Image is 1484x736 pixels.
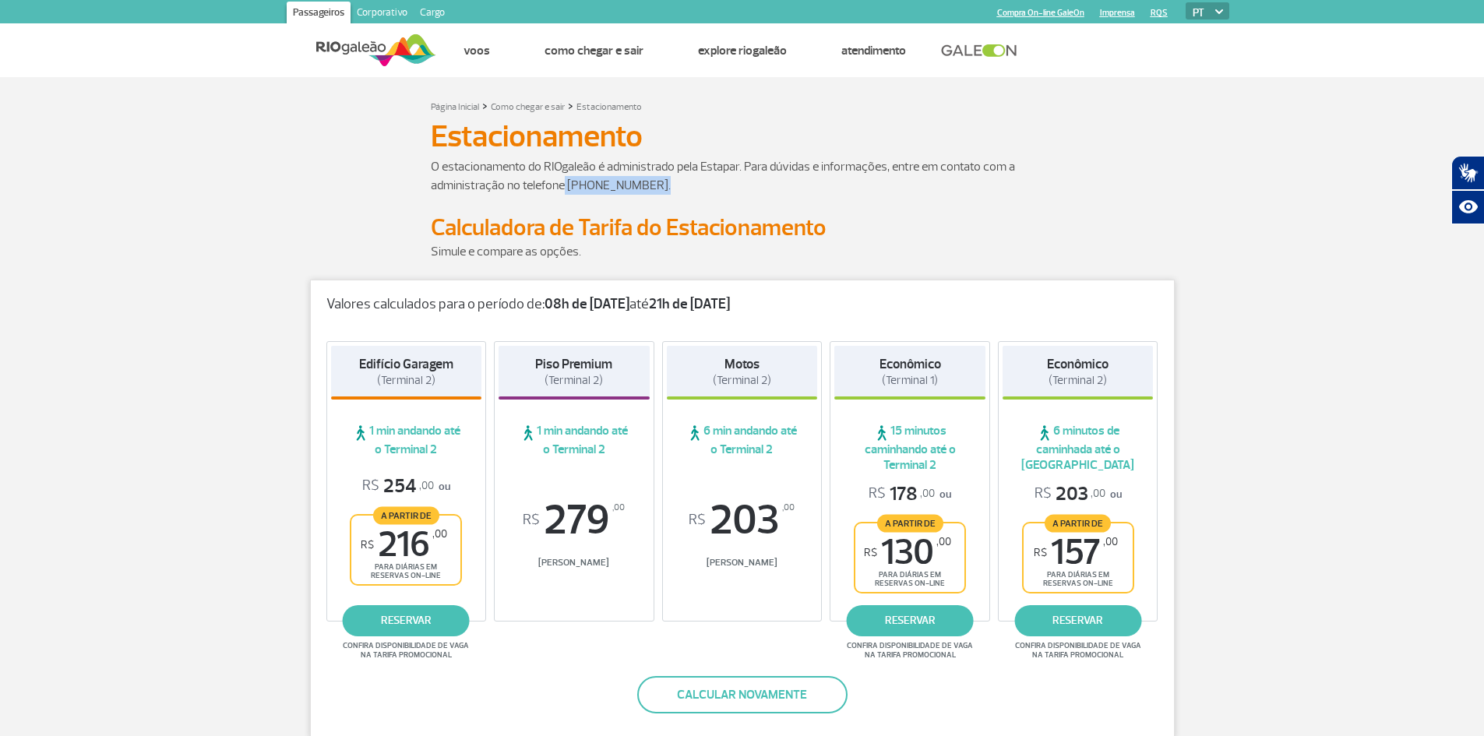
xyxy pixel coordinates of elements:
strong: Econômico [879,356,941,372]
p: Simule e compare as opções. [431,242,1054,261]
a: RQS [1151,8,1168,18]
a: reservar [847,605,974,636]
span: (Terminal 2) [377,373,435,388]
a: Atendimento [841,43,906,58]
a: Cargo [414,2,451,26]
strong: Motos [724,356,760,372]
a: Passageiros [287,2,351,26]
span: (Terminal 2) [713,373,771,388]
span: 1 min andando até o Terminal 2 [499,423,650,457]
a: > [482,97,488,114]
button: Abrir tradutor de língua de sinais. [1451,156,1484,190]
span: A partir de [1045,514,1111,532]
strong: Piso Premium [535,356,612,372]
span: 15 minutos caminhando até o Terminal 2 [834,423,985,473]
a: reservar [343,605,470,636]
span: 130 [864,535,951,570]
sup: ,00 [936,535,951,548]
sup: R$ [523,512,540,529]
a: > [568,97,573,114]
span: Confira disponibilidade de vaga na tarifa promocional [340,641,471,660]
a: Estacionamento [576,101,642,113]
p: O estacionamento do RIOgaleão é administrado pela Estapar. Para dúvidas e informações, entre em c... [431,157,1054,195]
span: 216 [361,527,447,562]
span: 1 min andando até o Terminal 2 [331,423,482,457]
p: Valores calculados para o período de: até [326,296,1158,313]
sup: R$ [689,512,706,529]
sup: ,00 [432,527,447,541]
span: para diárias em reservas on-line [1037,570,1119,588]
span: (Terminal 1) [882,373,938,388]
span: [PERSON_NAME] [499,557,650,569]
div: Plugin de acessibilidade da Hand Talk. [1451,156,1484,224]
span: 178 [869,482,935,506]
a: Como chegar e sair [491,101,565,113]
a: Voos [464,43,490,58]
span: para diárias em reservas on-line [869,570,951,588]
a: Como chegar e sair [545,43,643,58]
span: para diárias em reservas on-line [365,562,447,580]
h1: Estacionamento [431,123,1054,150]
a: Página Inicial [431,101,479,113]
span: 157 [1034,535,1118,570]
span: 203 [1035,482,1105,506]
a: Compra On-line GaleOn [997,8,1084,18]
span: 6 min andando até o Terminal 2 [667,423,818,457]
span: 279 [499,499,650,541]
a: Explore RIOgaleão [698,43,787,58]
span: Confira disponibilidade de vaga na tarifa promocional [1013,641,1144,660]
span: [PERSON_NAME] [667,557,818,569]
h2: Calculadora de Tarifa do Estacionamento [431,213,1054,242]
strong: 21h de [DATE] [649,295,730,313]
span: 254 [362,474,434,498]
sup: ,00 [612,499,625,516]
button: Calcular novamente [637,676,848,713]
strong: Edifício Garagem [359,356,453,372]
sup: R$ [361,538,374,551]
p: ou [869,482,951,506]
p: ou [1035,482,1122,506]
p: ou [362,474,450,498]
sup: ,00 [1103,535,1118,548]
sup: R$ [1034,546,1047,559]
sup: R$ [864,546,877,559]
strong: Econômico [1047,356,1109,372]
a: Imprensa [1100,8,1135,18]
span: A partir de [373,506,439,524]
sup: ,00 [782,499,795,516]
strong: 08h de [DATE] [545,295,629,313]
span: (Terminal 2) [1049,373,1107,388]
span: 6 minutos de caminhada até o [GEOGRAPHIC_DATA] [1003,423,1154,473]
button: Abrir recursos assistivos. [1451,190,1484,224]
span: (Terminal 2) [545,373,603,388]
span: 203 [667,499,818,541]
a: reservar [1014,605,1141,636]
a: Corporativo [351,2,414,26]
span: Confira disponibilidade de vaga na tarifa promocional [844,641,975,660]
span: A partir de [877,514,943,532]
